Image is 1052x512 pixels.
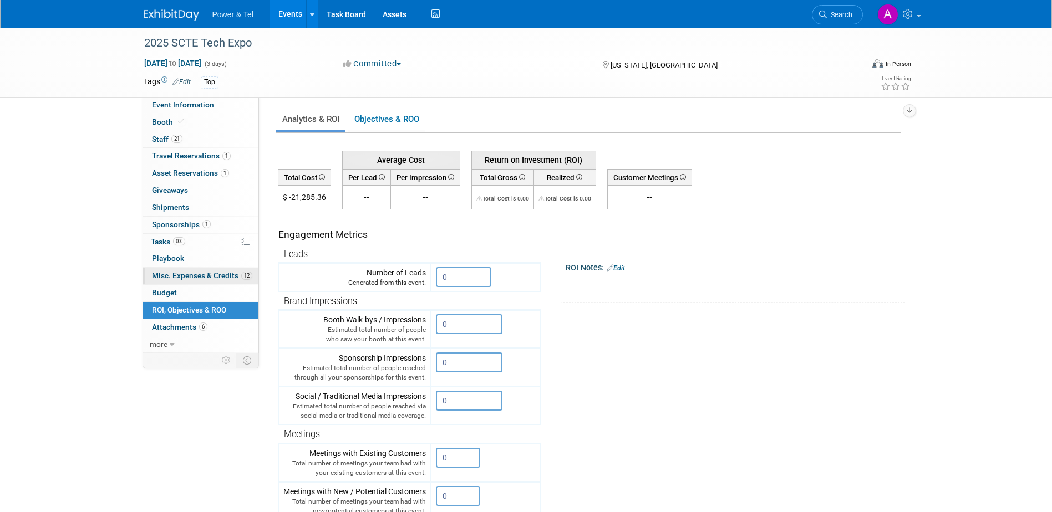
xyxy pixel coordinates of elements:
span: Misc. Expenses & Credits [152,271,252,280]
span: Staff [152,135,182,144]
span: 12 [241,272,252,280]
div: In-Person [885,60,911,68]
th: Realized [533,169,596,185]
span: Shipments [152,203,189,212]
span: Attachments [152,322,207,331]
span: Power & Tel [212,10,253,19]
span: (3 days) [204,60,227,68]
div: Top [201,76,218,88]
span: 1 [222,152,231,160]
div: Estimated total number of people who saw your booth at this event. [283,325,426,344]
span: Meetings [284,429,320,439]
span: Leads [284,249,308,259]
span: Asset Reservations [152,168,229,177]
span: Playbook [152,254,184,263]
div: Total number of meetings your team had with your existing customers at this event. [283,459,426,478]
a: Edit [607,264,625,272]
a: Shipments [143,199,258,216]
a: more [143,336,258,353]
span: 21 [171,135,182,143]
td: $ -21,285.36 [278,186,331,209]
a: Booth [143,114,258,131]
div: Booth Walk-bys / Impressions [283,314,426,344]
th: Customer Meetings [607,169,692,185]
img: Alina Dorion [877,4,898,25]
a: ROI, Objectives & ROO [143,302,258,319]
th: Total Gross [471,169,533,185]
div: Estimated total number of people reached through all your sponsorships for this event. [283,363,426,382]
div: Social / Traditional Media Impressions [283,391,426,421]
span: 0% [173,237,185,245]
a: Sponsorships1 [143,217,258,233]
span: 6 [199,322,207,331]
div: Event Format [797,58,912,74]
td: Personalize Event Tab Strip [217,353,236,367]
th: Average Cost [342,151,460,169]
div: Event Rating [881,76,911,81]
span: 1 [202,220,211,228]
div: -- [612,192,687,203]
span: Search [827,11,852,19]
td: Tags [144,76,191,89]
a: Search [812,5,863,24]
a: Objectives & ROO [348,109,425,130]
span: to [167,59,178,68]
i: Booth reservation complete [178,119,184,125]
div: Number of Leads [283,267,426,288]
a: Giveaways [143,182,258,199]
span: [US_STATE], [GEOGRAPHIC_DATA] [611,61,718,69]
img: Format-Inperson.png [872,59,883,68]
div: The Total Cost for this event needs to be greater than 0.00 in order for ROI to get calculated. S... [476,192,529,203]
a: Attachments6 [143,319,258,336]
span: ROI, Objectives & ROO [152,305,226,314]
th: Per Lead [342,169,390,185]
div: The Total Cost for this event needs to be greater than 0.00 in order for ROI to get calculated. S... [538,192,591,203]
th: Return on Investment (ROI) [471,151,596,169]
div: 2025 SCTE Tech Expo [140,33,846,53]
div: ROI Notes: [566,259,906,274]
span: Booth [152,117,186,126]
a: Analytics & ROI [276,109,345,130]
span: Giveaways [152,186,188,194]
div: Generated from this event. [283,278,426,288]
th: Per Impression [390,169,460,185]
span: 1 [221,169,229,177]
a: Playbook [143,250,258,267]
span: Sponsorships [152,220,211,229]
div: Engagement Metrics [278,228,536,242]
span: -- [364,193,369,202]
div: Estimated total number of people reached via social media or traditional media coverage. [283,402,426,421]
a: Travel Reservations1 [143,148,258,165]
img: ExhibitDay [144,9,199,21]
a: Misc. Expenses & Credits12 [143,268,258,284]
span: -- [423,193,428,202]
a: Budget [143,285,258,301]
span: [DATE] [DATE] [144,58,202,68]
span: more [150,340,167,349]
th: Total Cost [278,169,331,185]
div: Meetings with Existing Customers [283,448,426,478]
td: Toggle Event Tabs [236,353,258,367]
a: Tasks0% [143,234,258,250]
a: Asset Reservations1 [143,165,258,182]
span: Budget [152,288,177,297]
a: Staff21 [143,131,258,148]
a: Event Information [143,97,258,114]
span: Travel Reservations [152,151,231,160]
span: Brand Impressions [284,296,357,306]
a: Edit [172,78,191,86]
span: Event Information [152,100,214,109]
button: Committed [339,58,405,70]
div: Sponsorship Impressions [283,352,426,382]
span: Tasks [151,237,185,246]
